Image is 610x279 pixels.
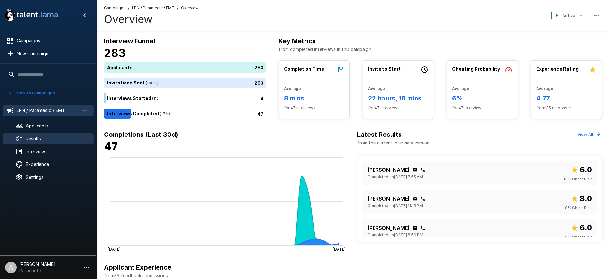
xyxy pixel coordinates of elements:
[536,105,597,111] span: from 35 responses
[452,93,512,103] h6: 6%
[104,5,125,10] u: Campaigns
[580,165,592,174] b: 6.0
[104,37,155,45] b: Interview Funnel
[104,46,126,59] b: 283
[104,13,199,26] h4: Overview
[452,86,469,91] b: Average
[420,196,425,201] div: Click to copy
[420,225,425,231] div: Click to copy
[284,93,344,103] h6: 8 mins
[104,273,602,279] p: from 35 feedback submissions
[368,105,428,111] span: for 47 interviews
[254,80,263,86] p: 283
[357,140,430,146] p: from the current interview version
[551,11,586,21] button: Active
[108,247,121,251] tspan: [DATE]
[104,264,171,271] b: Applicant Experience
[563,176,592,182] span: 13 % Cheat Risk
[367,174,423,180] span: Completed on [DATE] 7:55 AM
[412,225,417,231] div: Click to copy
[333,247,346,251] tspan: [DATE]
[104,140,118,153] b: 47
[279,37,316,45] b: Key Metrics
[254,64,263,71] p: 283
[452,105,512,111] span: for 47 interviews
[580,223,592,232] b: 6.0
[536,86,553,91] b: Average
[565,234,592,240] span: 0 % Cheat Risk
[412,196,417,201] div: Click to copy
[284,86,301,91] b: Average
[284,66,324,72] b: Completion Time
[368,66,401,72] b: Invite to Start
[571,193,592,205] span: Overall score out of 10
[260,95,263,102] p: 4
[367,195,410,203] p: [PERSON_NAME]
[257,110,263,117] p: 47
[279,46,602,53] p: from completed interviews in this campaign
[284,105,344,111] span: for 47 interviews
[571,164,592,176] span: Overall score out of 10
[536,93,597,103] h6: 4.77
[132,5,175,11] span: LPN / Paramedic / EMT
[367,203,423,209] span: Completed on [DATE] 11:15 PM
[128,5,129,11] span: /
[357,131,402,138] b: Latest Results
[177,5,178,11] span: /
[452,66,500,72] b: Cheating Probability
[576,129,602,139] button: View All
[368,93,428,103] h6: 22 hours, 18 mins
[367,166,410,174] p: [PERSON_NAME]
[536,66,579,72] b: Experience Rating
[565,205,592,211] span: 0 % Cheat Risk
[571,222,592,234] span: Overall score out of 10
[181,5,199,11] span: Overview
[580,194,592,203] b: 8.0
[104,131,178,138] b: Completions (Last 30d)
[368,86,385,91] b: Average
[420,167,425,172] div: Click to copy
[412,167,417,172] div: Click to copy
[367,224,410,232] p: [PERSON_NAME]
[367,232,423,238] span: Completed on [DATE] 8:59 PM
